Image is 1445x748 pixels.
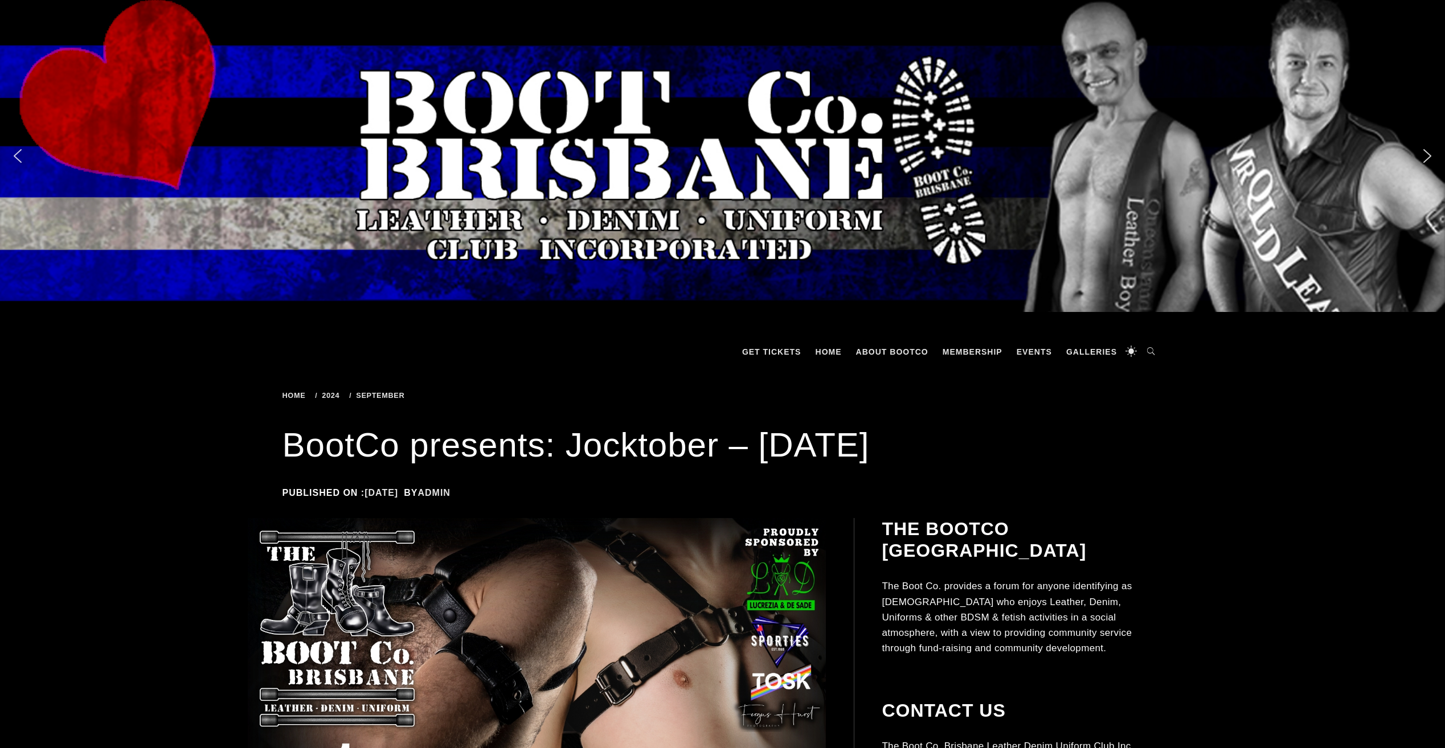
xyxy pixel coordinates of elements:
span: Published on : [283,488,404,498]
img: previous arrow [9,147,27,165]
a: Home [810,335,848,369]
h1: BootCo presents: Jocktober – [DATE] [283,422,1163,468]
a: GET TICKETS [736,335,807,369]
a: Events [1011,335,1058,369]
a: [DATE] [365,488,398,498]
a: September [349,391,408,400]
a: Galleries [1061,335,1123,369]
a: Home [283,391,310,400]
img: next arrow [1418,147,1436,165]
a: admin [417,488,450,498]
span: by [404,488,456,498]
a: Membership [937,335,1008,369]
div: Breadcrumbs [283,392,593,400]
h2: Contact Us [882,700,1161,721]
p: The Boot Co. provides a forum for anyone identifying as [DEMOGRAPHIC_DATA] who enjoys Leather, De... [882,578,1161,656]
a: 2024 [315,391,343,400]
a: About BootCo [850,335,934,369]
h2: The BootCo [GEOGRAPHIC_DATA] [882,518,1161,562]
